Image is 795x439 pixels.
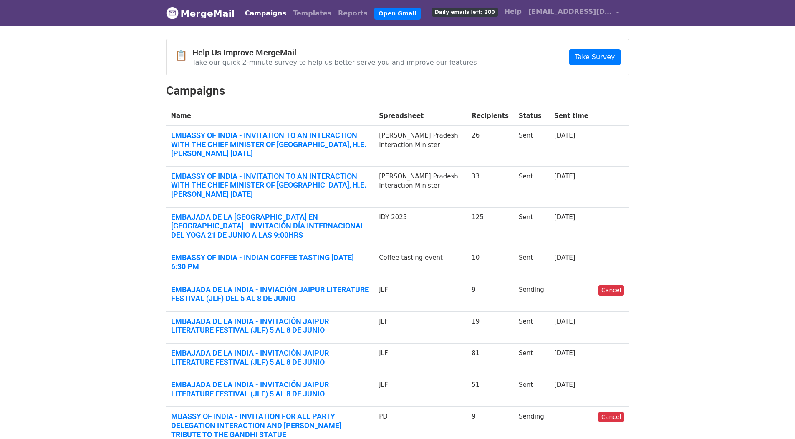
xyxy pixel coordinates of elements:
[514,248,549,280] td: Sent
[171,349,369,366] a: EMBAJADA DE LA INDIA - INVITACIÓN JAIPUR LITERATURE FESTIVAL (JLF) 5 AL 8 DE JUNIO
[171,172,369,199] a: EMBASSY OF INDIA - INVITATION TO AN INTERACTION WITH THE CHIEF MINISTER OF [GEOGRAPHIC_DATA], H.E...
[528,7,612,17] span: [EMAIL_ADDRESS][DOMAIN_NAME]
[549,106,593,126] th: Sent time
[554,173,575,180] a: [DATE]
[166,7,179,19] img: MergeMail logo
[374,106,467,126] th: Spreadsheet
[467,311,514,343] td: 19
[554,381,575,389] a: [DATE]
[374,166,467,207] td: [PERSON_NAME] Pradesh Interaction Minister
[514,375,549,407] td: Sent
[467,375,514,407] td: 51
[171,412,369,439] a: MBASSY OF INDIA - INVITATION FOR ALL PARTY DELEGATION INTERACTION AND [PERSON_NAME] TRIBUTE TO TH...
[514,311,549,343] td: Sent
[467,166,514,207] td: 33
[429,3,501,20] a: Daily emails left: 200
[598,285,624,296] a: Cancel
[374,8,421,20] a: Open Gmail
[335,5,371,22] a: Reports
[166,84,629,98] h2: Campaigns
[554,132,575,139] a: [DATE]
[192,48,477,58] h4: Help Us Improve MergeMail
[467,344,514,375] td: 81
[166,5,235,22] a: MergeMail
[374,126,467,167] td: [PERSON_NAME] Pradesh Interaction Minister
[374,344,467,375] td: JLF
[374,375,467,407] td: JLF
[467,106,514,126] th: Recipients
[432,8,498,17] span: Daily emails left: 200
[514,166,549,207] td: Sent
[192,58,477,67] p: Take our quick 2-minute survey to help us better serve you and improve our features
[569,49,620,65] a: Take Survey
[171,213,369,240] a: EMBAJADA DE LA [GEOGRAPHIC_DATA] EN [GEOGRAPHIC_DATA] - INVITACIÓN DÍA INTERNACIONAL DEL YOGA 21 ...
[514,280,549,311] td: Sending
[554,213,575,221] a: [DATE]
[166,106,374,126] th: Name
[467,207,514,248] td: 125
[374,280,467,311] td: JLF
[554,318,575,325] a: [DATE]
[467,248,514,280] td: 10
[374,311,467,343] td: JLF
[171,380,369,398] a: EMBAJADA DE LA INDIA - INVITACIÓN JAIPUR LITERATURE FESTIVAL (JLF) 5 AL 8 DE JUNIO
[514,207,549,248] td: Sent
[554,349,575,357] a: [DATE]
[525,3,623,23] a: [EMAIL_ADDRESS][DOMAIN_NAME]
[175,50,192,62] span: 📋
[171,317,369,335] a: EMBAJADA DE LA INDIA - INVITACIÓN JAIPUR LITERATURE FESTIVAL (JLF) 5 AL 8 DE JUNIO
[554,254,575,261] a: [DATE]
[598,412,624,422] a: Cancel
[171,285,369,303] a: EMBAJADA DE LA INDIA - INVIACIÓN JAIPUR LITERATURE FESTIVAL (JLF) DEL 5 AL 8 DE JUNIO
[467,280,514,311] td: 9
[514,344,549,375] td: Sent
[514,126,549,167] td: Sent
[501,3,525,20] a: Help
[374,248,467,280] td: Coffee tasting event
[242,5,290,22] a: Campaigns
[290,5,335,22] a: Templates
[171,131,369,158] a: EMBASSY OF INDIA - INVITATION TO AN INTERACTION WITH THE CHIEF MINISTER OF [GEOGRAPHIC_DATA], H.E...
[514,106,549,126] th: Status
[374,207,467,248] td: IDY 2025
[467,126,514,167] td: 26
[171,253,369,271] a: EMBASSY OF INDIA - INDIAN COFFEE TASTING [DATE] 6:30 PM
